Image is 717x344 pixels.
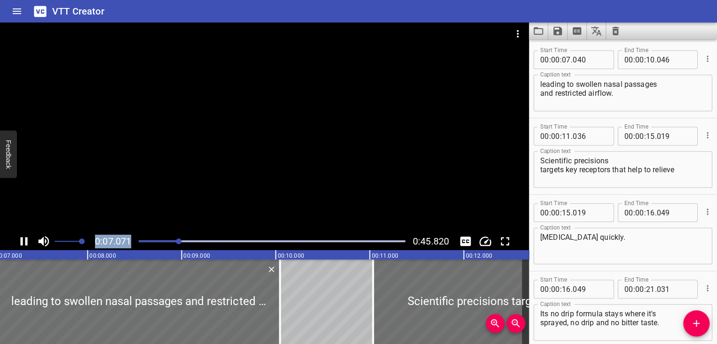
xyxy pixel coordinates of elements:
[486,314,504,333] button: Zoom In
[657,280,691,298] input: 031
[624,203,633,222] input: 00
[635,127,644,145] input: 00
[549,127,551,145] span: :
[635,50,644,69] input: 00
[701,46,712,71] div: Cue Options
[657,127,691,145] input: 019
[457,232,474,250] button: Toggle captions
[95,236,131,247] span: 0:07.071
[571,203,573,222] span: .
[644,50,646,69] span: :
[560,127,562,145] span: :
[633,203,635,222] span: :
[683,310,709,336] button: Add Cue
[606,23,625,39] button: Clear captions
[540,156,706,183] textarea: Scientific precisions targets key receptors that help to relieve
[567,23,587,39] button: Extract captions from video
[624,280,633,298] input: 00
[655,50,657,69] span: .
[560,280,562,298] span: :
[529,23,548,39] button: Load captions from file
[701,282,714,294] button: Cue Options
[633,50,635,69] span: :
[548,23,567,39] button: Save captions to file
[644,127,646,145] span: :
[573,203,607,222] input: 019
[701,276,712,300] div: Cue Options
[562,203,571,222] input: 15
[551,203,560,222] input: 00
[540,233,706,260] textarea: [MEDICAL_DATA] quickly.
[573,127,607,145] input: 036
[79,238,85,244] span: Set video volume
[646,50,655,69] input: 10
[573,280,607,298] input: 049
[646,203,655,222] input: 16
[624,127,633,145] input: 00
[701,123,712,147] div: Cue Options
[465,252,492,259] text: 00:12.000
[701,199,712,224] div: Cue Options
[635,203,644,222] input: 00
[265,263,276,275] div: Delete Cue
[701,129,714,141] button: Cue Options
[571,25,583,37] svg: Extract captions from video
[562,50,571,69] input: 07
[549,50,551,69] span: :
[506,314,525,333] button: Zoom Out
[277,252,304,259] text: 00:10.000
[540,309,706,336] textarea: Its no drip formula stays where it's sprayed, no drip and no bitter taste.
[635,280,644,298] input: 00
[139,240,405,242] div: Play progress
[476,232,494,250] button: Change Playback Speed
[562,280,571,298] input: 16
[540,80,706,107] textarea: leading to swollen nasal passages and restricted airflow.
[657,203,691,222] input: 049
[549,280,551,298] span: :
[633,280,635,298] span: :
[551,50,560,69] input: 00
[571,280,573,298] span: .
[35,232,53,250] button: Toggle mute
[496,232,514,250] button: Toggle fullscreen
[655,203,657,222] span: .
[655,280,657,298] span: .
[644,280,646,298] span: :
[265,263,277,275] button: Delete
[571,127,573,145] span: .
[457,232,474,250] div: Hide/Show Captions
[633,127,635,145] span: :
[646,127,655,145] input: 15
[551,280,560,298] input: 00
[655,127,657,145] span: .
[657,50,691,69] input: 046
[646,280,655,298] input: 21
[562,127,571,145] input: 11
[506,23,529,45] button: Video Options
[560,50,562,69] span: :
[624,50,633,69] input: 00
[89,252,116,259] text: 00:08.000
[560,203,562,222] span: :
[551,127,560,145] input: 00
[540,203,549,222] input: 00
[52,4,104,19] h6: VTT Creator
[371,252,398,259] text: 00:11.000
[571,50,573,69] span: .
[496,232,514,250] div: Toggle Full Screen
[644,203,646,222] span: :
[549,203,551,222] span: :
[413,236,449,247] span: Video Duration
[701,53,714,65] button: Cue Options
[183,252,210,259] text: 00:09.000
[540,50,549,69] input: 00
[587,23,606,39] button: Translate captions
[540,280,549,298] input: 00
[15,232,33,250] button: Play/Pause
[540,127,549,145] input: 00
[591,25,602,37] svg: Translate captions
[610,25,621,37] svg: Clear captions
[701,206,714,218] button: Cue Options
[573,50,607,69] input: 040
